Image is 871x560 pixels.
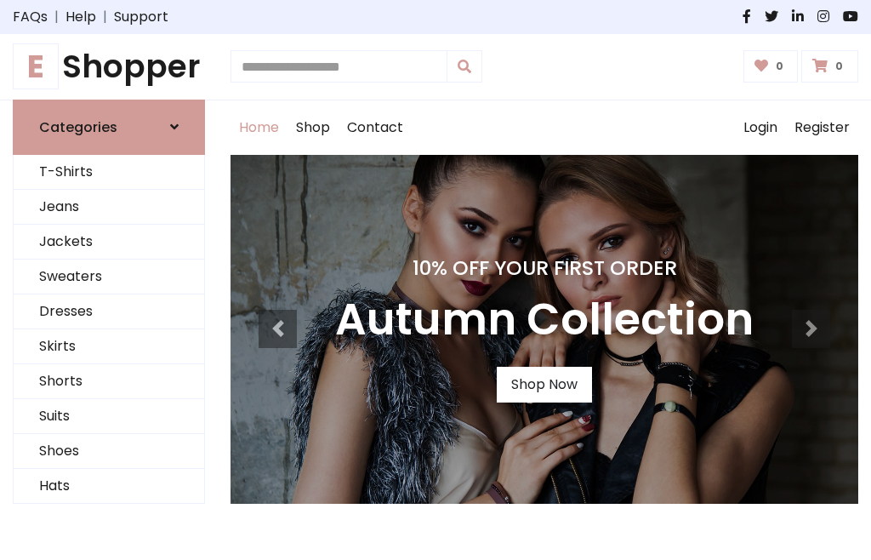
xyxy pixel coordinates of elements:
a: T-Shirts [14,155,204,190]
span: E [13,43,59,89]
a: Register [786,100,858,155]
span: | [96,7,114,27]
span: 0 [771,59,788,74]
a: Dresses [14,294,204,329]
h3: Autumn Collection [335,294,754,346]
a: Hats [14,469,204,504]
a: 0 [743,50,799,83]
a: FAQs [13,7,48,27]
a: Categories [13,100,205,155]
a: Home [231,100,287,155]
h1: Shopper [13,48,205,86]
a: Support [114,7,168,27]
a: Login [735,100,786,155]
a: EShopper [13,48,205,86]
a: 0 [801,50,858,83]
h6: Categories [39,119,117,135]
a: Shop [287,100,339,155]
a: Shoes [14,434,204,469]
a: Help [65,7,96,27]
a: Shorts [14,364,204,399]
a: Suits [14,399,204,434]
a: Skirts [14,329,204,364]
a: Sweaters [14,260,204,294]
a: Contact [339,100,412,155]
a: Jackets [14,225,204,260]
a: Shop Now [497,367,592,403]
a: Jeans [14,190,204,225]
span: 0 [831,59,847,74]
h4: 10% Off Your First Order [335,256,754,280]
span: | [48,7,65,27]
